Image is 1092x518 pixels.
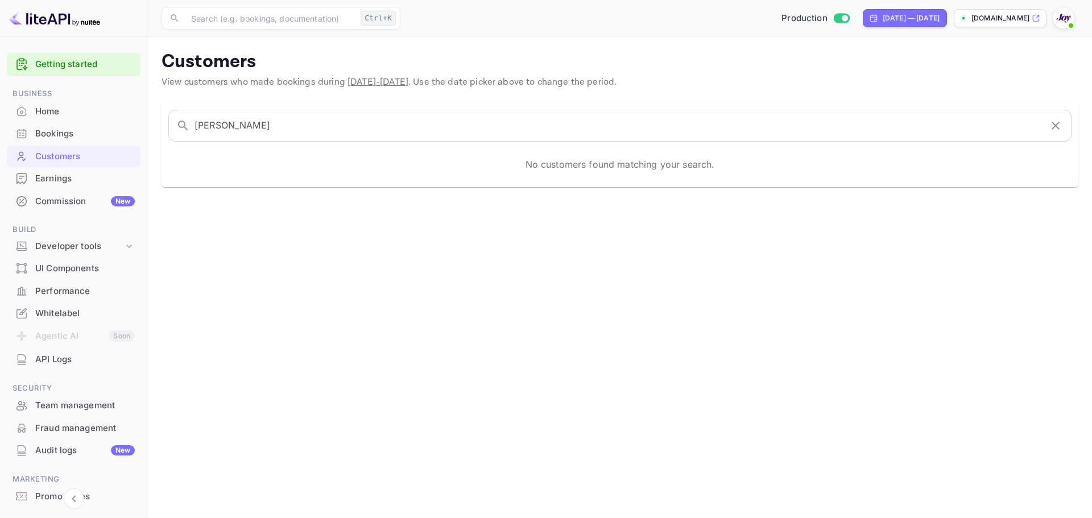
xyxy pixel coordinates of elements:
[361,11,396,26] div: Ctrl+K
[35,307,135,320] div: Whitelabel
[7,223,140,236] span: Build
[111,196,135,206] div: New
[7,395,140,416] a: Team management
[7,486,140,507] a: Promo codes
[35,285,135,298] div: Performance
[35,150,135,163] div: Customers
[7,237,140,256] div: Developer tools
[64,488,84,509] button: Collapse navigation
[7,417,140,438] a: Fraud management
[35,58,135,71] a: Getting started
[1054,9,1073,27] img: With Joy
[162,76,617,88] span: View customers who made bookings during . Use the date picker above to change the period.
[111,445,135,455] div: New
[7,190,140,213] div: CommissionNew
[526,158,715,171] p: No customers found matching your search.
[7,349,140,371] div: API Logs
[7,168,140,190] div: Earnings
[35,399,135,412] div: Team management
[7,190,140,212] a: CommissionNew
[777,12,854,25] div: Switch to Sandbox mode
[184,7,356,30] input: Search (e.g. bookings, documentation)
[35,195,135,208] div: Commission
[7,123,140,145] div: Bookings
[7,440,140,461] a: Audit logsNew
[7,280,140,301] a: Performance
[348,76,408,88] span: [DATE] - [DATE]
[7,123,140,144] a: Bookings
[7,473,140,486] span: Marketing
[35,490,135,503] div: Promo codes
[35,422,135,435] div: Fraud management
[7,395,140,417] div: Team management
[7,486,140,508] div: Promo codes
[35,262,135,275] div: UI Components
[7,101,140,123] div: Home
[7,280,140,302] div: Performance
[195,110,1041,142] input: Search customers by name or email...
[35,127,135,140] div: Bookings
[7,302,140,324] a: Whitelabel
[35,240,123,253] div: Developer tools
[35,444,135,457] div: Audit logs
[883,13,940,23] div: [DATE] — [DATE]
[7,258,140,279] a: UI Components
[35,353,135,366] div: API Logs
[162,51,1078,73] p: Customers
[7,101,140,122] a: Home
[7,417,140,440] div: Fraud management
[7,302,140,325] div: Whitelabel
[7,146,140,168] div: Customers
[7,53,140,76] div: Getting started
[7,382,140,395] span: Security
[7,146,140,167] a: Customers
[781,12,828,25] span: Production
[7,349,140,370] a: API Logs
[7,258,140,280] div: UI Components
[7,88,140,100] span: Business
[35,105,135,118] div: Home
[971,13,1029,23] p: [DOMAIN_NAME]
[7,168,140,189] a: Earnings
[35,172,135,185] div: Earnings
[9,9,100,27] img: LiteAPI logo
[7,440,140,462] div: Audit logsNew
